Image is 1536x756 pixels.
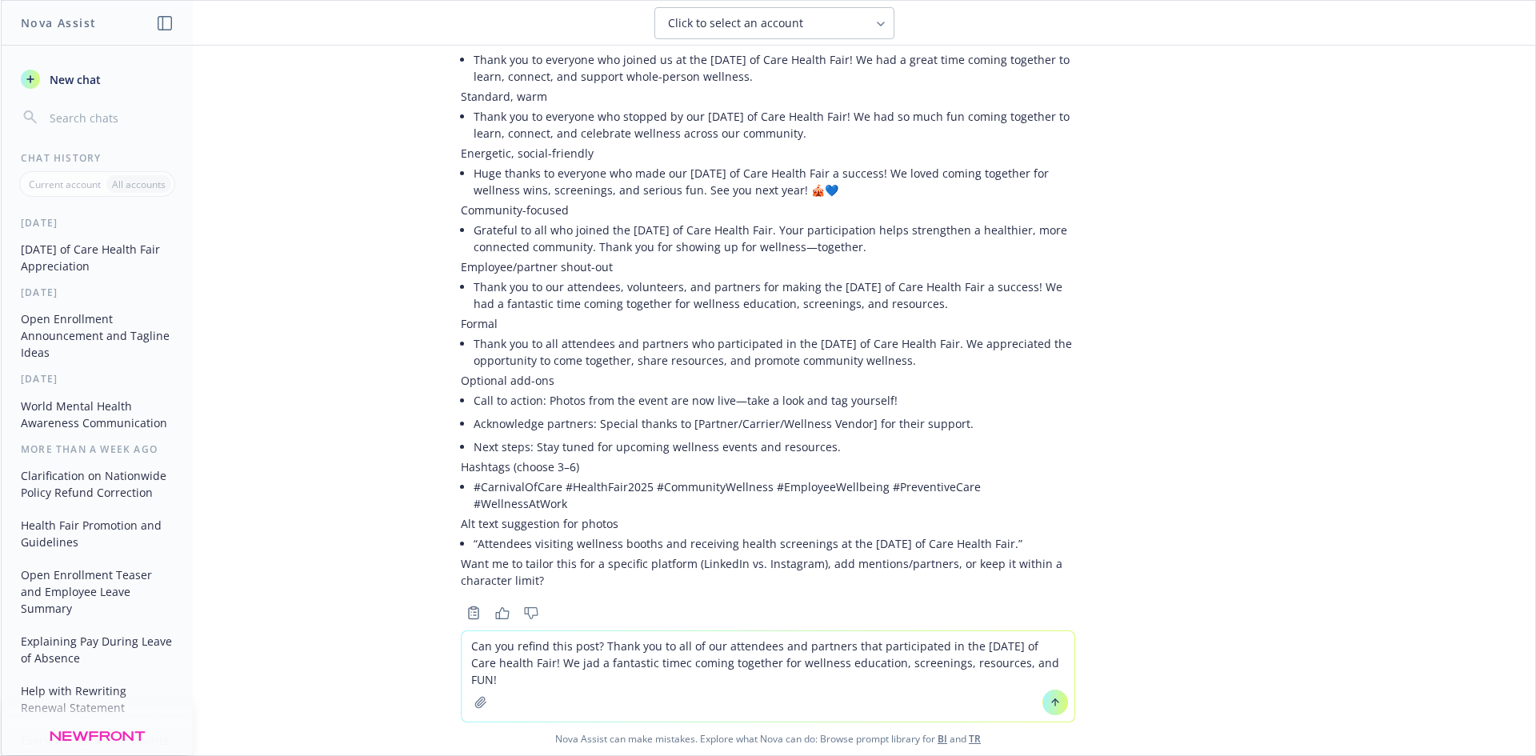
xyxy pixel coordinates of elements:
[474,435,1075,458] li: Next steps: Stay tuned for upcoming wellness events and resources.
[938,732,947,746] a: BI
[2,442,193,456] div: More than a week ago
[461,458,1075,475] p: Hashtags (choose 3–6)
[112,178,166,191] p: All accounts
[474,105,1075,145] li: Thank you to everyone who stopped by our [DATE] of Care Health Fair! We had so much fun coming to...
[2,151,193,165] div: Chat History
[46,106,174,129] input: Search chats
[462,631,1074,722] textarea: Can you refind this post? Thank you to all of our attendees and partners that participated in the...
[14,65,180,94] button: New chat
[474,412,1075,435] li: Acknowledge partners: Special thanks to [Partner/Carrier/Wellness Vendor] for their support.
[2,286,193,299] div: [DATE]
[14,306,180,366] button: Open Enrollment Announcement and Tagline Ideas
[474,275,1075,315] li: Thank you to our attendees, volunteers, and partners for making the [DATE] of Care Health Fair a ...
[474,532,1075,555] li: “Attendees visiting wellness booths and receiving health screenings at the [DATE] of Care Health ...
[466,606,481,620] svg: Copy to clipboard
[654,7,894,39] button: Click to select an account
[474,389,1075,412] li: Call to action: Photos from the event are now live—take a look and tag yourself!
[668,15,803,31] span: Click to select an account
[461,555,1075,589] p: Want me to tailor this for a specific platform (LinkedIn vs. Instagram), add mentions/partners, o...
[461,202,1075,218] p: Community-focused
[14,562,180,622] button: Open Enrollment Teaser and Employee Leave Summary
[969,732,981,746] a: TR
[14,393,180,436] button: World Mental Health Awareness Communication
[21,14,96,31] h1: Nova Assist
[46,71,101,88] span: New chat
[14,236,180,279] button: [DATE] of Care Health Fair Appreciation
[461,88,1075,105] p: Standard, warm
[461,372,1075,389] p: Optional add-ons
[14,628,180,671] button: Explaining Pay During Leave of Absence
[474,218,1075,258] li: Grateful to all who joined the [DATE] of Care Health Fair. Your participation helps strengthen a ...
[7,722,1529,755] span: Nova Assist can make mistakes. Explore what Nova can do: Browse prompt library for and
[461,145,1075,162] p: Energetic, social-friendly
[29,178,101,191] p: Current account
[14,678,180,721] button: Help with Rewriting Renewal Statement
[461,515,1075,532] p: Alt text suggestion for photos
[518,602,544,624] button: Thumbs down
[474,162,1075,202] li: Huge thanks to everyone who made our [DATE] of Care Health Fair a success! We loved coming togeth...
[474,332,1075,372] li: Thank you to all attendees and partners who participated in the [DATE] of Care Health Fair. We ap...
[14,512,180,555] button: Health Fair Promotion and Guidelines
[2,216,193,230] div: [DATE]
[14,462,180,506] button: Clarification on Nationwide Policy Refund Correction
[474,475,1075,515] li: #CarnivalOfCare #HealthFair2025 #CommunityWellness #EmployeeWellbeing #PreventiveCare #WellnessAt...
[474,48,1075,88] li: Thank you to everyone who joined us at the [DATE] of Care Health Fair! We had a great time coming...
[461,258,1075,275] p: Employee/partner shout-out
[2,372,193,386] div: [DATE]
[461,315,1075,332] p: Formal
